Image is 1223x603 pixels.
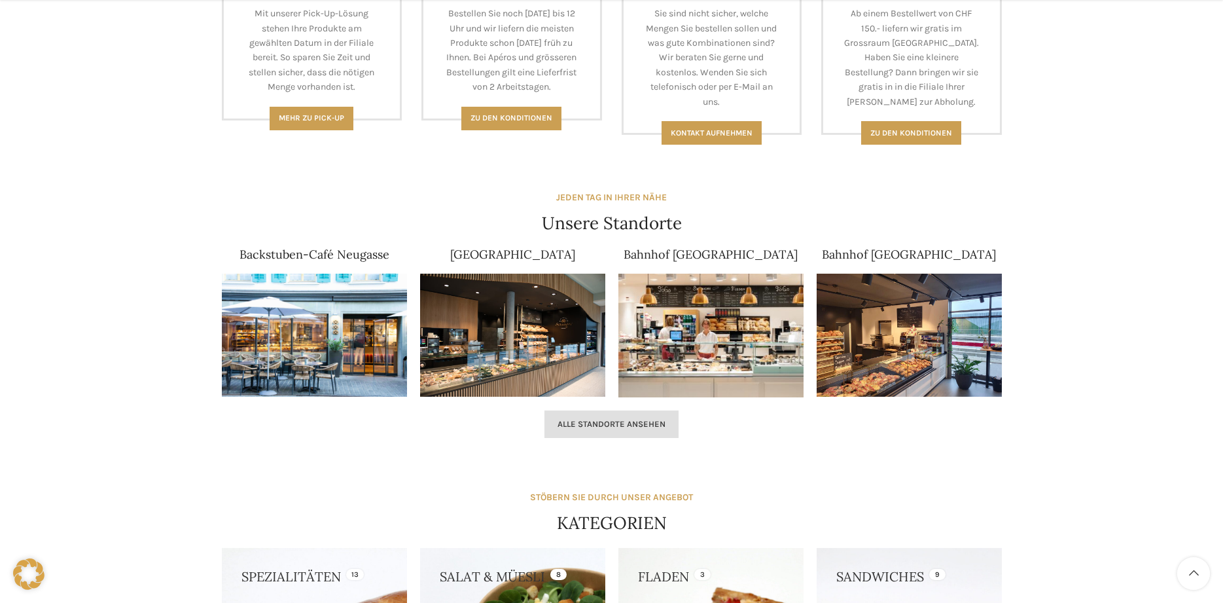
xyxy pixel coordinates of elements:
[822,247,996,262] a: Bahnhof [GEOGRAPHIC_DATA]
[443,7,580,94] p: Bestellen Sie noch [DATE] bis 12 Uhr und wir liefern die meisten Produkte schon [DATE] früh zu Ih...
[1177,557,1210,590] a: Scroll to top button
[461,107,561,130] a: Zu den Konditionen
[624,247,798,262] a: Bahnhof [GEOGRAPHIC_DATA]
[279,113,344,122] span: Mehr zu Pick-Up
[558,419,665,429] span: Alle Standorte ansehen
[270,107,353,130] a: Mehr zu Pick-Up
[557,511,667,535] h4: KATEGORIEN
[643,7,781,109] p: Sie sind nicht sicher, welche Mengen Sie bestellen sollen und was gute Kombinationen sind? Wir be...
[671,128,753,137] span: Kontakt aufnehmen
[450,247,575,262] a: [GEOGRAPHIC_DATA]
[870,128,952,137] span: Zu den konditionen
[544,411,679,438] a: Alle Standorte ansehen
[542,211,682,235] h4: Unsere Standorte
[556,191,667,205] div: JEDEN TAG IN IHRER NÄHE
[239,247,389,262] a: Backstuben-Café Neugasse
[530,490,693,505] div: STÖBERN SIE DURCH UNSER ANGEBOT
[861,121,961,145] a: Zu den konditionen
[662,121,762,145] a: Kontakt aufnehmen
[470,113,552,122] span: Zu den Konditionen
[843,7,980,109] p: Ab einem Bestellwert von CHF 150.- liefern wir gratis im Grossraum [GEOGRAPHIC_DATA]. Haben Sie e...
[243,7,381,94] p: Mit unserer Pick-Up-Lösung stehen Ihre Produkte am gewählten Datum in der Filiale bereit. So spar...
